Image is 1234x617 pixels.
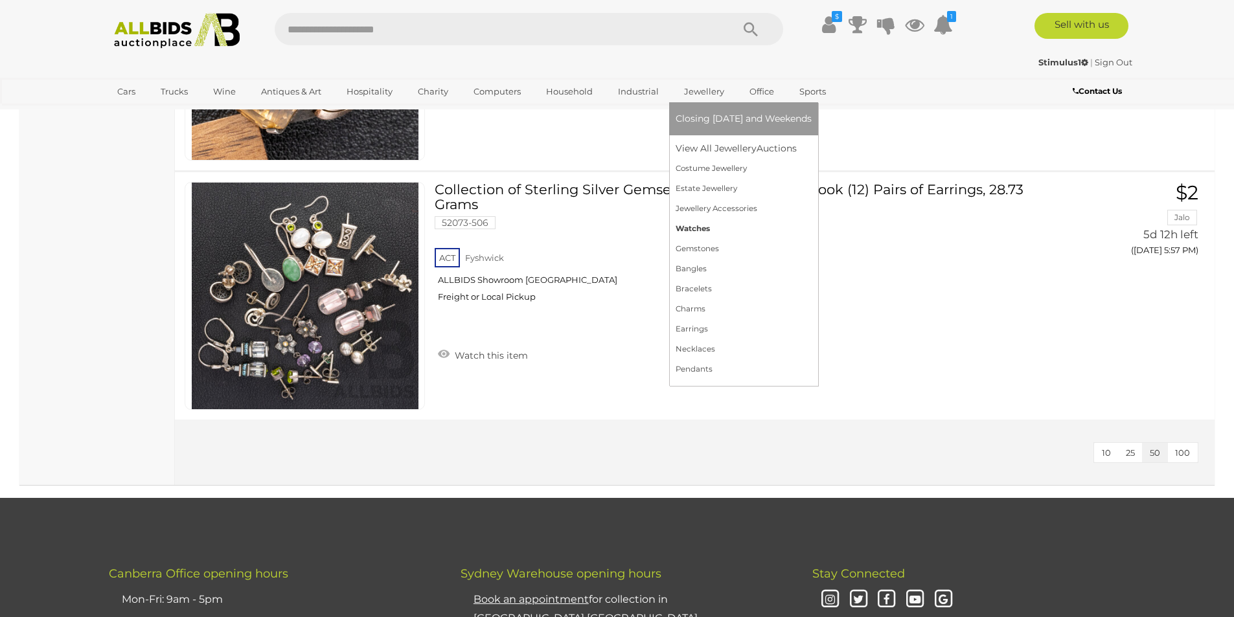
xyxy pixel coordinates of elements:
span: | [1090,57,1093,67]
span: 10 [1102,447,1111,458]
i: Twitter [847,589,870,611]
a: $2 Jalo 5d 12h left ([DATE] 5:57 PM) [1051,182,1202,263]
button: 10 [1094,443,1119,463]
span: 100 [1175,447,1190,458]
a: Antiques & Art [253,81,330,102]
a: Computers [465,81,529,102]
button: 100 [1167,443,1198,463]
i: Facebook [875,589,898,611]
a: Sell with us [1034,13,1128,39]
span: Canberra Office opening hours [109,567,288,581]
strong: Stimulus1 [1038,57,1088,67]
a: Cars [109,81,144,102]
u: Book an appointment [474,593,589,605]
a: Collection of Sterling Silver Gemset Stud & Shepherds Hook (12) Pairs of Earrings, 28.73 Grams 52... [444,182,1031,312]
a: 1 [933,13,953,36]
a: Stimulus1 [1038,57,1090,67]
a: $ [819,13,839,36]
a: Contact Us [1073,84,1125,98]
i: Google [932,589,955,611]
a: Sign Out [1095,57,1132,67]
a: Hospitality [338,81,401,102]
span: $2 [1176,181,1198,205]
button: Search [718,13,783,45]
a: Office [741,81,783,102]
a: Jewellery [676,81,733,102]
span: Stay Connected [812,567,905,581]
span: 50 [1150,447,1160,458]
li: Mon-Fri: 9am - 5pm [119,587,428,612]
i: Instagram [819,589,841,611]
img: Allbids.com.au [107,13,247,49]
a: Wine [205,81,244,102]
i: Youtube [904,589,926,611]
img: 52073-506a.jpg [192,183,418,409]
a: Watch this item [435,344,531,364]
b: Contact Us [1073,86,1122,96]
button: 50 [1142,443,1168,463]
span: 25 [1126,447,1135,458]
a: Sports [791,81,834,102]
span: Sydney Warehouse opening hours [461,567,661,581]
a: Charity [409,81,457,102]
a: [GEOGRAPHIC_DATA] [109,102,218,124]
i: 1 [947,11,956,22]
a: Industrial [610,81,667,102]
span: Watch this item [451,350,528,361]
button: 25 [1118,443,1143,463]
i: $ [832,11,842,22]
a: Household [538,81,601,102]
a: Trucks [152,81,196,102]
